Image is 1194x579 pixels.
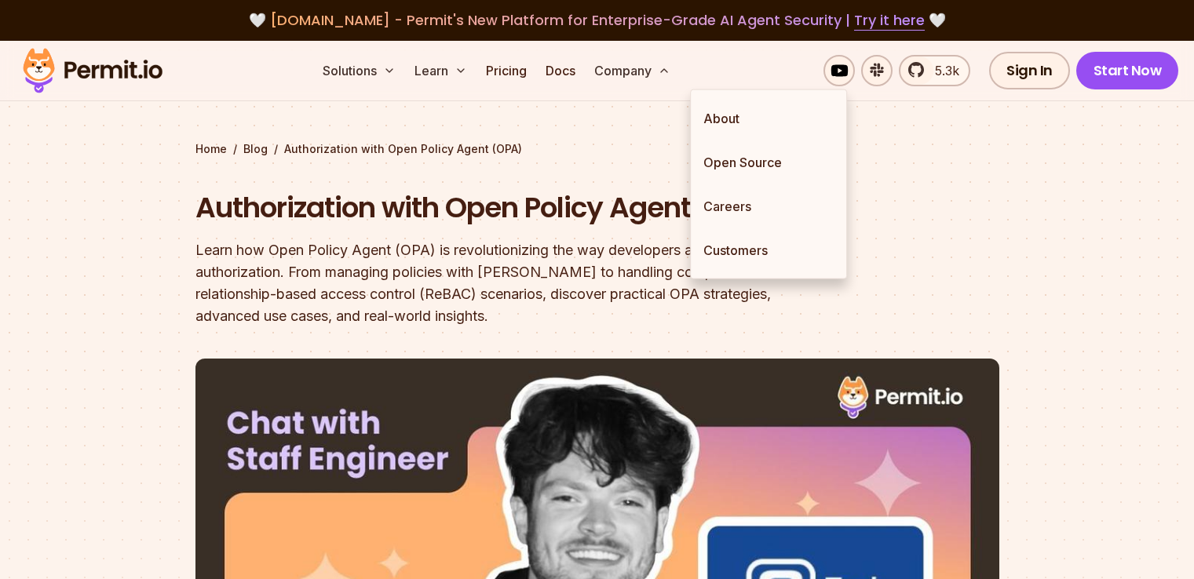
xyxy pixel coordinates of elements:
[243,141,268,157] a: Blog
[270,10,925,30] span: [DOMAIN_NAME] - Permit's New Platform for Enterprise-Grade AI Agent Security |
[539,55,582,86] a: Docs
[195,239,798,327] div: Learn how Open Policy Agent (OPA) is revolutionizing the way developers approach authorization. F...
[316,55,402,86] button: Solutions
[480,55,533,86] a: Pricing
[38,9,1156,31] div: 🤍 🤍
[195,188,798,228] h1: Authorization with Open Policy Agent (OPA)
[195,141,227,157] a: Home
[1076,52,1179,89] a: Start Now
[691,96,846,140] a: About
[691,228,846,272] a: Customers
[408,55,473,86] button: Learn
[854,10,925,31] a: Try it here
[899,55,970,86] a: 5.3k
[691,184,846,228] a: Careers
[195,141,999,157] div: / /
[989,52,1070,89] a: Sign In
[16,44,170,97] img: Permit logo
[691,140,846,184] a: Open Source
[926,61,959,80] span: 5.3k
[588,55,677,86] button: Company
